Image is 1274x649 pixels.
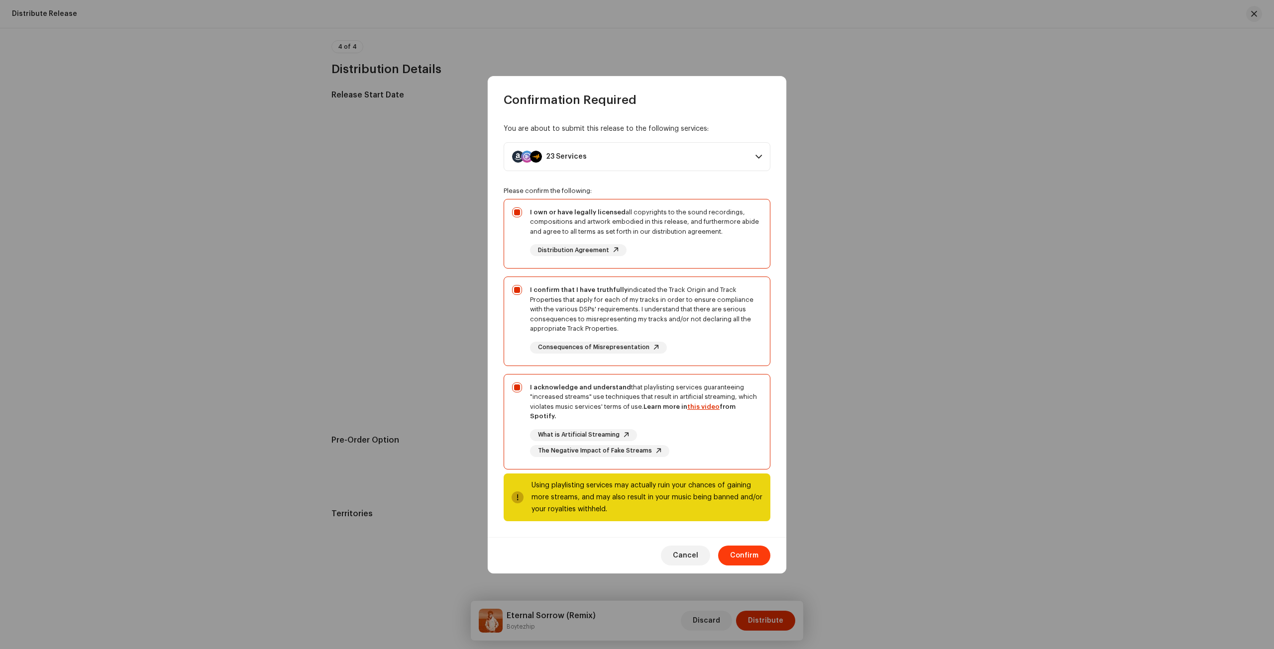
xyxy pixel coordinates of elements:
[730,546,758,565] span: Confirm
[504,199,770,269] p-togglebutton: I own or have legally licensedall copyrights to the sound recordings, compositions and artwork em...
[531,479,762,515] div: Using playlisting services may actually ruin your chances of gaining more streams, and may also r...
[538,448,652,454] span: The Negative Impact of Fake Streams
[538,344,649,351] span: Consequences of Misrepresentation
[673,546,698,565] span: Cancel
[546,153,587,161] div: 23 Services
[530,403,736,420] strong: Learn more in from Spotify.
[530,207,762,237] div: all copyrights to the sound recordings, compositions and artwork embodied in this release, and fu...
[504,124,770,134] div: You are about to submit this release to the following services:
[530,286,628,293] strong: I confirm that I have truthfully
[504,187,770,195] div: Please confirm the following:
[687,403,720,410] a: this video
[530,382,762,421] div: that playlisting services guaranteeing "increased streams" use techniques that result in artifici...
[718,546,770,565] button: Confirm
[530,384,631,390] strong: I acknowledge and understand
[504,142,770,171] p-accordion-header: 23 Services
[530,285,762,334] div: indicated the Track Origin and Track Properties that apply for each of my tracks in order to ensu...
[538,247,609,254] span: Distribution Agreement
[661,546,710,565] button: Cancel
[504,374,770,469] p-togglebutton: I acknowledge and understandthat playlisting services guaranteeing "increased streams" use techni...
[504,277,770,366] p-togglebutton: I confirm that I have truthfullyindicated the Track Origin and Track Properties that apply for ea...
[504,92,637,108] span: Confirmation Required
[538,432,620,438] span: What is Artificial Streaming
[530,209,626,215] strong: I own or have legally licensed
